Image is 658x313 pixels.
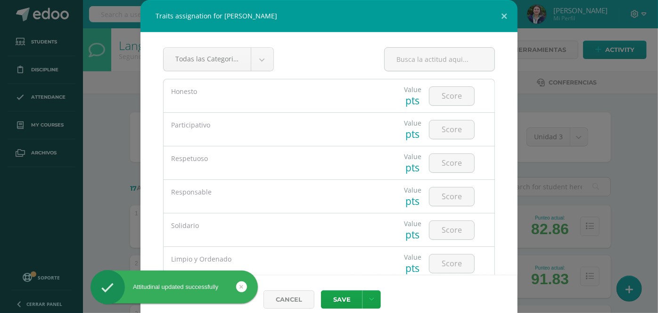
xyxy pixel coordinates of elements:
[429,87,474,105] input: Score
[171,87,377,96] div: Honesto
[171,154,377,163] div: Respetuoso
[404,94,421,107] div: pts
[90,283,258,291] div: Attitudinal updated successfully
[171,187,377,197] div: Responsable
[171,221,377,230] div: Solidario
[404,127,421,141] div: pts
[404,219,421,228] div: Value
[171,120,377,130] div: Participativo
[429,221,474,239] input: Score
[404,195,421,208] div: pts
[263,290,314,309] a: Cancel
[175,48,239,70] span: Todas las Categorias
[429,154,474,172] input: Score
[429,187,474,206] input: Score
[404,186,421,195] div: Value
[404,118,421,127] div: Value
[404,161,421,174] div: pts
[321,290,362,309] button: Save
[429,254,474,273] input: Score
[164,48,273,71] a: Todas las Categorias
[404,253,421,262] div: Value
[385,48,494,71] input: Busca la actitud aqui...
[404,152,421,161] div: Value
[404,85,421,94] div: Value
[404,228,421,241] div: pts
[429,120,474,139] input: Score
[404,262,421,275] div: pts
[171,254,377,264] div: Limpio y Ordenado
